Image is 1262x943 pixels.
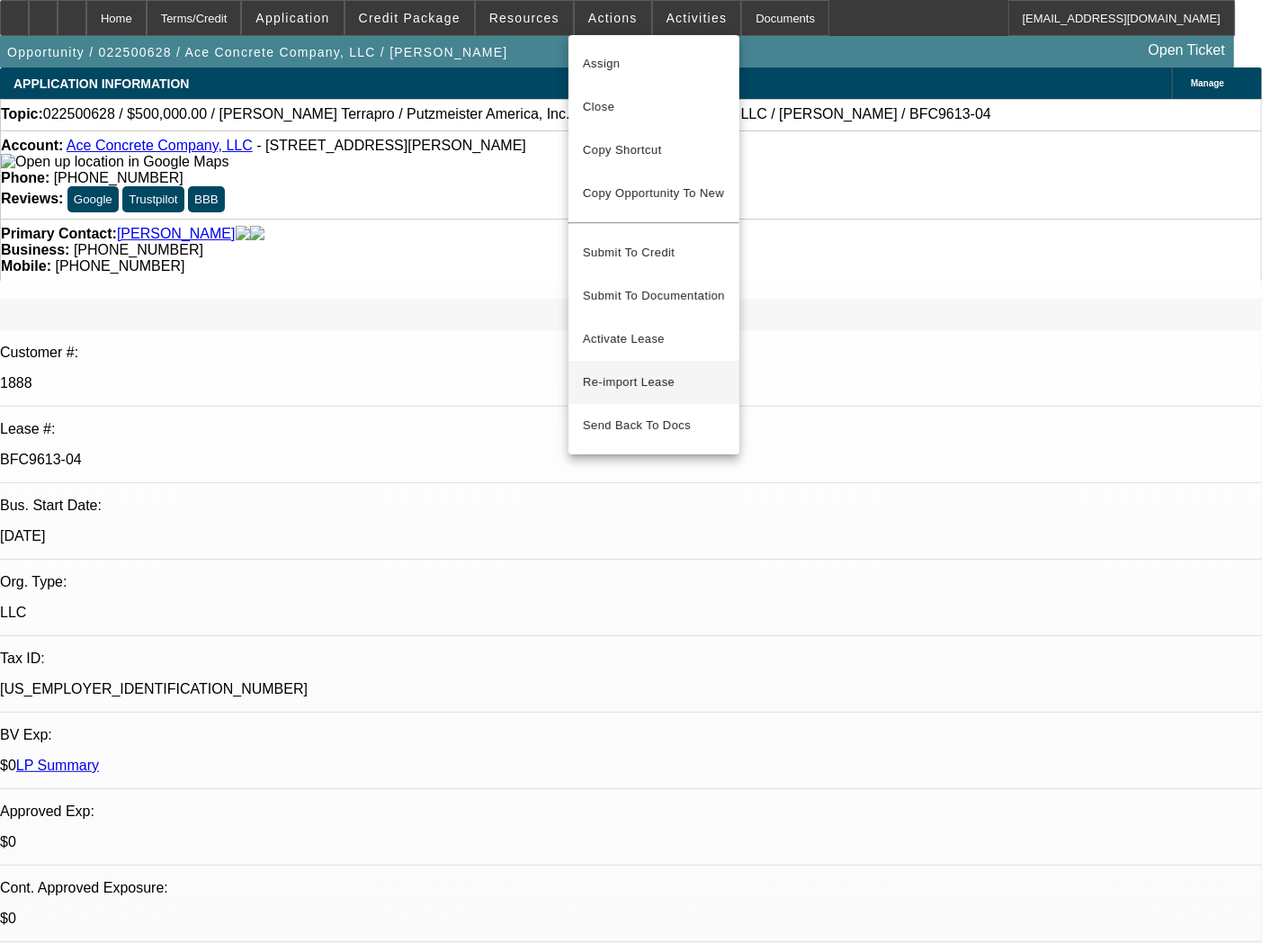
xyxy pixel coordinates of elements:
[583,139,725,161] span: Copy Shortcut
[583,415,725,436] span: Send Back To Docs
[583,375,675,389] span: Re-import Lease
[583,53,725,75] span: Assign
[583,328,725,350] span: Activate Lease
[583,96,725,118] span: Close
[583,285,725,307] span: Submit To Documentation
[583,186,724,200] span: Copy Opportunity To New
[583,242,725,264] span: Submit To Credit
